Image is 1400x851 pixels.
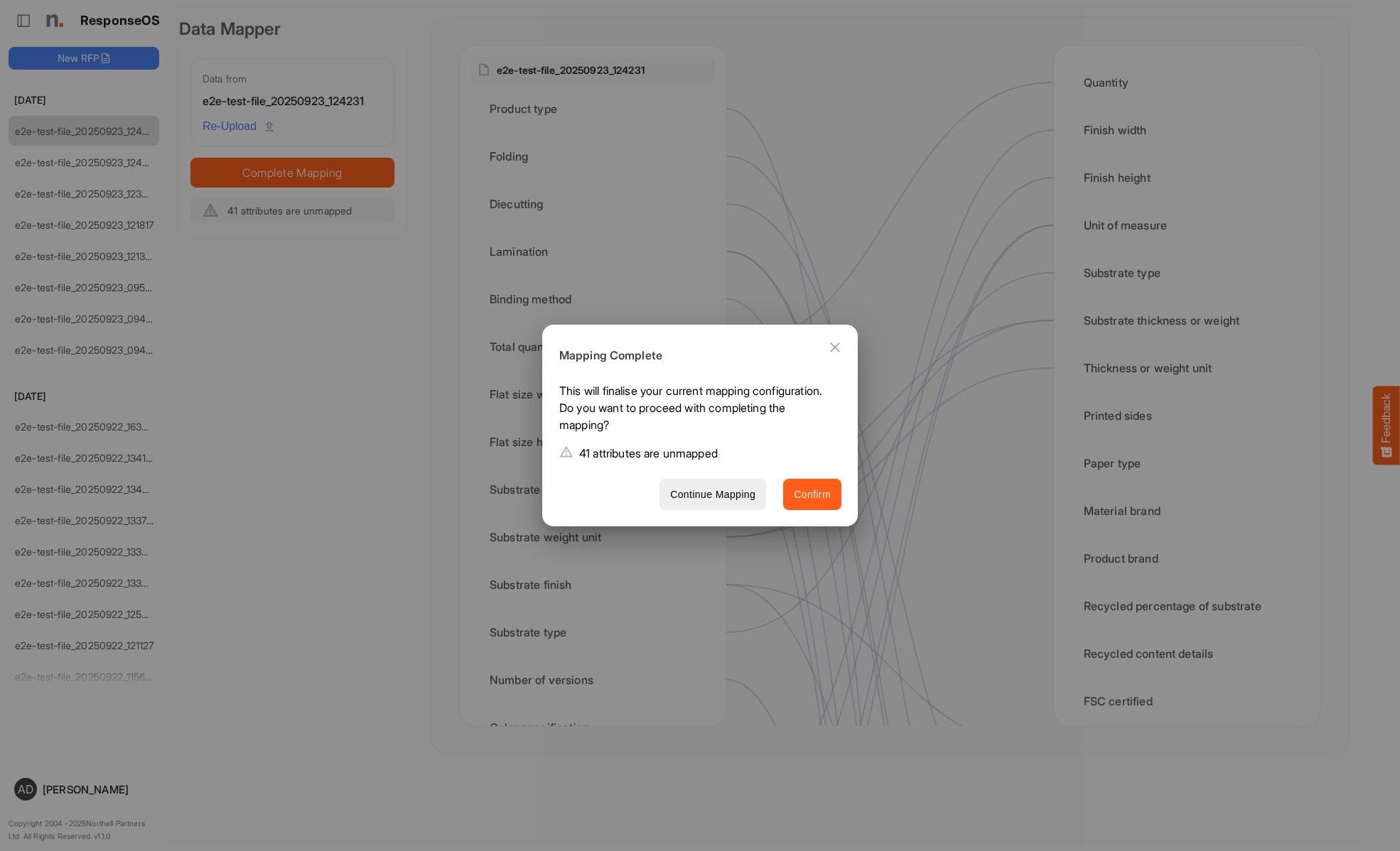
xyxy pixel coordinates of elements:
[559,382,830,439] p: This will finalise your current mapping configuration. Do you want to proceed with completing the...
[794,486,831,504] span: Confirm
[579,445,718,462] p: 41 attributes are unmapped
[659,479,766,511] button: Continue Mapping
[559,347,830,365] h6: Mapping Complete
[670,486,755,504] span: Continue Mapping
[818,330,852,364] button: Close dialog
[783,479,841,511] button: Confirm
